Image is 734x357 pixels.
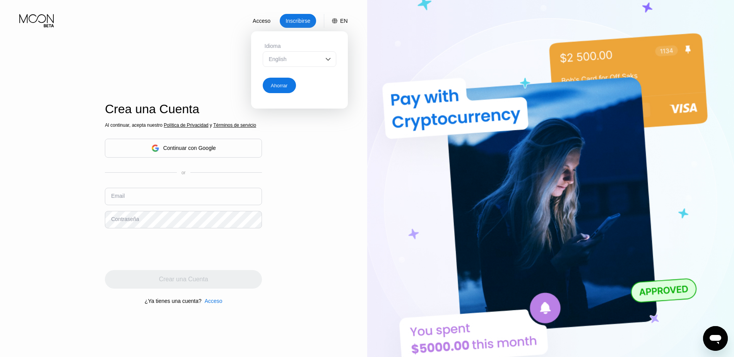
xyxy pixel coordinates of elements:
span: Términos de servicio [213,122,256,128]
iframe: Botón para iniciar la ventana de mensajería [703,326,728,351]
div: ¿Ya tienes una cuenta? [145,298,202,304]
span: Política de Privacidad [164,122,208,128]
div: Crea una Cuenta [105,102,262,116]
div: Al continuar, acepta nuestro [105,122,262,128]
div: Inscribirse [280,14,316,28]
div: EN [324,14,347,28]
div: Acceso [252,17,271,25]
div: Ahorrar [263,75,336,93]
div: Ahorrar [271,82,287,89]
span: y [209,122,213,128]
iframe: reCAPTCHA [105,234,222,264]
div: Acceso [202,298,222,304]
div: Email [111,193,125,199]
div: EN [340,18,347,24]
div: Contraseña [111,216,139,222]
div: English [267,56,320,62]
div: Acceso [243,14,280,28]
div: Inscribirse [285,17,311,25]
div: Continuar con Google [105,139,262,158]
div: or [181,170,186,175]
div: Idioma [263,43,336,49]
div: Acceso [205,298,222,304]
div: Continuar con Google [163,145,216,151]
